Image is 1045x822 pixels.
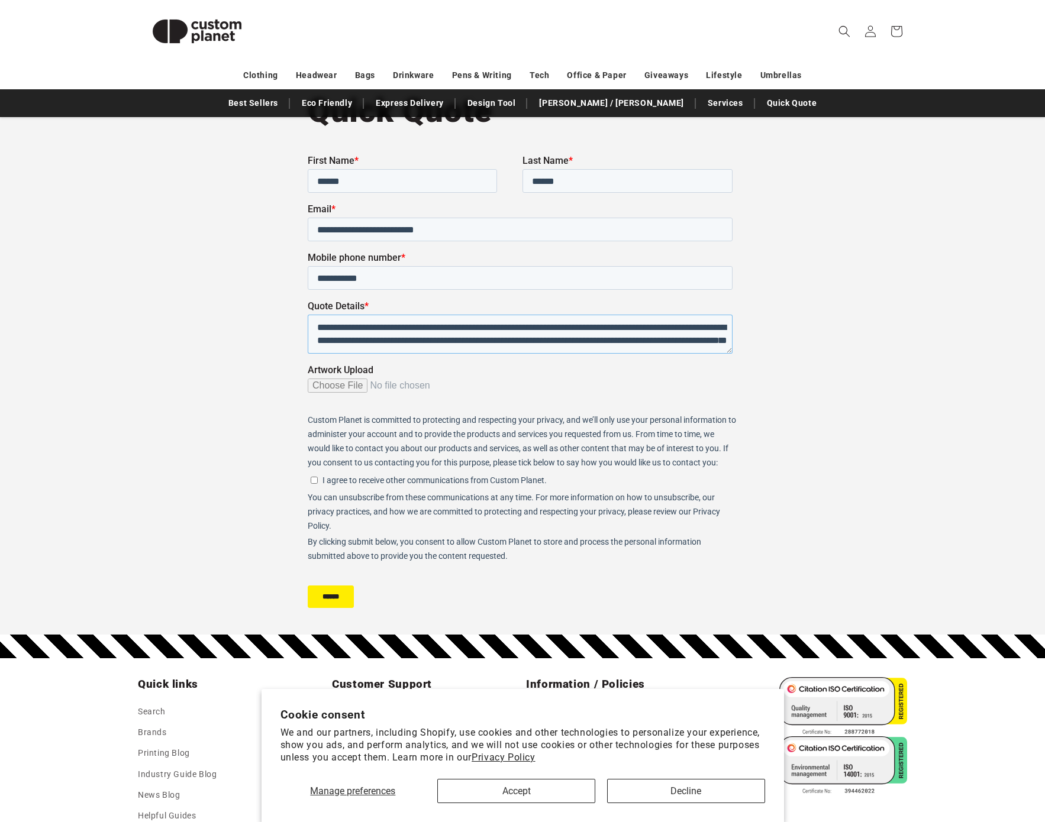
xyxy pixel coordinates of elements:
[222,93,284,114] a: Best Sellers
[138,785,180,805] a: News Blog
[308,155,737,618] iframe: Form 0
[332,677,519,691] h2: Customer Support
[138,743,190,763] a: Printing Blog
[280,708,765,721] h2: Cookie consent
[530,65,549,86] a: Tech
[437,779,595,803] button: Accept
[842,694,1045,822] iframe: Chat Widget
[607,779,765,803] button: Decline
[779,677,907,736] img: ISO 9001 Certified
[702,93,749,114] a: Services
[462,93,522,114] a: Design Tool
[138,764,217,785] a: Industry Guide Blog
[280,779,426,803] button: Manage preferences
[280,727,765,763] p: We and our partners, including Shopify, use cookies and other technologies to personalize your ex...
[472,752,535,763] a: Privacy Policy
[138,5,256,58] img: Custom Planet
[706,65,742,86] a: Lifestyle
[533,93,689,114] a: [PERSON_NAME] / [PERSON_NAME]
[526,677,713,691] h2: Information / Policies
[452,65,512,86] a: Pens & Writing
[761,93,823,114] a: Quick Quote
[138,677,325,691] h2: Quick links
[567,65,626,86] a: Office & Paper
[296,65,337,86] a: Headwear
[831,18,857,44] summary: Search
[243,65,278,86] a: Clothing
[760,65,802,86] a: Umbrellas
[138,704,166,722] a: Search
[644,65,688,86] a: Giveaways
[355,65,375,86] a: Bags
[296,93,358,114] a: Eco Friendly
[138,722,167,743] a: Brands
[370,93,450,114] a: Express Delivery
[310,785,395,797] span: Manage preferences
[393,65,434,86] a: Drinkware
